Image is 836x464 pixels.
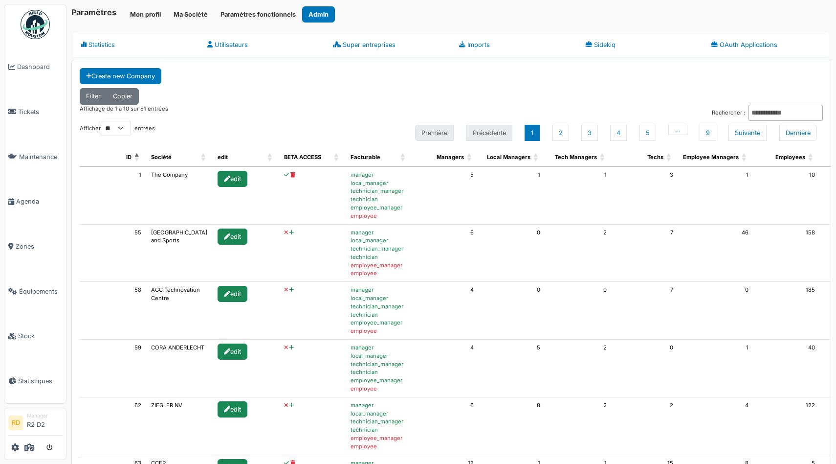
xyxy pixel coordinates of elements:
[4,90,66,135] a: Tickets
[400,148,406,166] span: Facturable: Activate to sort
[703,32,829,58] a: OAuth Applications
[351,319,407,327] div: employee_manager
[351,286,407,294] div: manager
[351,385,407,393] div: employee
[600,148,606,166] span: Tech Managers: Activate to sort
[124,6,167,23] button: Mon profil
[218,406,249,413] a: edit
[678,397,753,455] td: 4
[668,125,687,135] button: …
[552,125,569,141] button: 2
[700,125,716,141] button: 9
[545,340,612,397] td: 2
[351,229,407,237] div: manager
[4,179,66,224] a: Agenda
[612,167,678,225] td: 3
[351,195,407,204] div: technician
[351,154,380,161] span: Facturable
[351,352,407,360] div: local_manager
[146,340,213,397] td: CORA ANDERLECHT
[218,232,249,239] a: edit
[728,125,767,141] button: Next
[555,154,597,161] span: translation missing: fr.user.tech_managers
[612,340,678,397] td: 0
[351,302,407,311] div: technician_manager
[4,359,66,404] a: Statistiques
[533,148,539,166] span: Local Managers: Activate to sort
[167,6,214,23] button: Ma Société
[437,154,464,161] span: translation missing: fr.user.managers
[218,175,249,182] a: edit
[351,327,407,335] div: employee
[80,225,146,282] td: 55
[16,197,62,206] span: Agenda
[4,269,66,314] a: Équipements
[80,88,107,104] button: Filter
[8,416,23,430] li: RD
[351,401,407,410] div: manager
[678,340,753,397] td: 1
[334,148,340,166] span: BETA ACCESS: Activate to sort
[151,154,172,161] span: Société
[18,107,62,116] span: Tickets
[610,125,627,141] button: 4
[284,154,321,161] span: BETA ACCESS
[80,167,146,225] td: 1
[80,397,146,455] td: 62
[712,109,745,117] label: Rechercher :
[351,253,407,261] div: technician
[199,32,326,58] a: Utilisateurs
[351,261,407,270] div: employee_manager
[487,154,530,161] span: translation missing: fr.user.local_managers
[80,282,146,340] td: 58
[325,32,451,58] a: Super entreprises
[479,340,545,397] td: 5
[80,121,155,136] label: Afficher entrées
[647,154,663,161] span: translation missing: fr.user.techs
[302,6,335,23] button: Admin
[214,6,302,23] a: Paramètres fonctionnels
[351,311,407,319] div: technician
[27,412,62,433] li: R2 D2
[86,93,101,100] span: Filter
[351,344,407,352] div: manager
[451,32,577,58] a: Imports
[351,376,407,385] div: employee_manager
[753,282,820,340] td: 185
[351,360,407,369] div: technician_manager
[412,282,479,340] td: 4
[412,340,479,397] td: 4
[639,125,656,141] button: 5
[146,282,213,340] td: AGC Technovation Centre
[545,397,612,455] td: 2
[351,171,407,179] div: manager
[779,125,817,141] button: Last
[8,412,62,436] a: RD ManagerR2 D2
[80,340,146,397] td: 59
[351,187,407,195] div: technician_manager
[525,125,540,141] button: 1
[27,412,62,419] div: Manager
[351,418,407,426] div: technician_manager
[612,397,678,455] td: 2
[775,154,805,161] span: translation missing: fr.user.employees
[479,397,545,455] td: 8
[18,376,62,386] span: Statistiques
[218,229,247,245] div: edit
[351,179,407,187] div: local_manager
[218,348,249,355] a: edit
[4,45,66,90] a: Dashboard
[113,93,132,100] span: Copier
[218,401,247,418] div: edit
[753,167,820,225] td: 10
[753,340,820,397] td: 40
[479,225,545,282] td: 0
[218,290,249,297] a: edit
[19,152,62,162] span: Maintenance
[351,294,407,302] div: local_manager
[412,397,479,455] td: 6
[351,442,407,451] div: employee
